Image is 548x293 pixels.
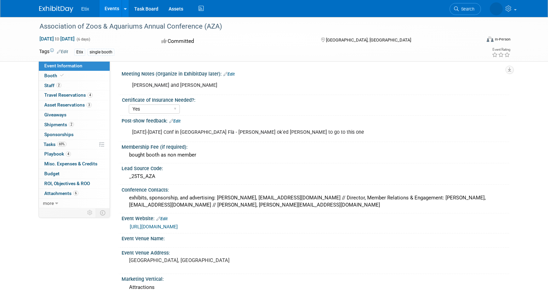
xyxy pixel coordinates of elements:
span: more [43,200,54,206]
div: _25TS_AZA [127,171,504,182]
a: Sponsorships [39,130,110,140]
span: Sponsorships [44,132,74,137]
span: 2 [69,122,74,127]
span: Search [459,6,474,12]
a: Booth [39,71,110,81]
span: Tasks [44,142,66,147]
span: ROI, Objectives & ROO [44,181,90,186]
img: ExhibitDay [39,6,73,13]
a: Edit [156,216,168,221]
div: [PERSON_NAME] and [PERSON_NAME] [127,79,434,92]
a: Edit [223,72,235,77]
div: Event Venue Name: [122,233,509,242]
span: [GEOGRAPHIC_DATA], [GEOGRAPHIC_DATA] [326,37,411,43]
span: 4 [88,93,93,98]
span: Asset Reservations [44,102,92,108]
span: Etix [81,6,89,12]
a: Event Information [39,61,110,71]
span: Misc. Expenses & Credits [44,161,97,166]
a: Travel Reservations4 [39,91,110,100]
img: Todd Pryor [490,2,503,15]
img: Format-Inperson.png [487,36,494,42]
span: Shipments [44,122,74,127]
div: exhibits, sponsorship, and advertising: [PERSON_NAME], [EMAIL_ADDRESS][DOMAIN_NAME] // Director, ... [127,193,504,211]
div: Etix [74,49,85,56]
a: Attachments6 [39,189,110,198]
div: Lead Source Code: [122,163,509,172]
div: Committed [159,35,310,47]
div: Event Format [441,35,511,46]
div: Event Venue Address: [122,248,509,256]
a: Edit [169,119,181,124]
a: Asset Reservations3 [39,100,110,110]
span: Event Information [44,63,82,68]
div: [DATE]-[DATE] Conf in [GEOGRAPHIC_DATA] Fla - [PERSON_NAME] ok'ed [PERSON_NAME] to go to this one [127,126,434,139]
div: Meeting Notes (Organize in ExhibitDay later): [122,69,509,78]
div: Conference Contacts: [122,185,509,193]
div: Membership Fee (if required): [122,142,509,150]
td: Personalize Event Tab Strip [84,208,96,217]
span: Giveaways [44,112,66,117]
a: Edit [57,49,68,54]
div: In-Person [495,37,511,42]
div: Association of Zoos & Aquariums Annual Conference (AZA) [37,20,471,33]
div: Event Website: [122,213,509,222]
span: Staff [44,83,61,88]
a: Misc. Expenses & Credits [39,159,110,169]
div: Event Rating [492,48,510,51]
pre: [GEOGRAPHIC_DATA], [GEOGRAPHIC_DATA] [129,257,276,263]
span: [DATE] [DATE] [39,36,75,42]
span: Attachments [44,191,78,196]
span: 69% [57,142,66,147]
div: Attractions [127,282,504,293]
span: 4 [66,151,71,157]
div: Marketing Vertical: [122,274,509,282]
a: Playbook4 [39,149,110,159]
span: to [54,36,60,42]
span: 2 [56,83,61,88]
a: Shipments2 [39,120,110,130]
span: 6 [73,191,78,196]
td: Tags [39,48,68,56]
a: [URL][DOMAIN_NAME] [130,224,178,229]
td: Toggle Event Tabs [96,208,110,217]
span: 3 [87,102,92,108]
a: Staff2 [39,81,110,91]
a: Giveaways [39,110,110,120]
a: Budget [39,169,110,179]
div: Post-show feedback: [122,116,509,125]
i: Booth reservation complete [60,74,64,77]
a: more [39,199,110,208]
span: Travel Reservations [44,92,93,98]
span: Booth [44,73,65,78]
a: ROI, Objectives & ROO [39,179,110,189]
div: bought booth as non member [127,150,504,160]
div: Certificate of Insurance Needed?: [122,95,506,103]
div: single booth [88,49,114,56]
span: Budget [44,171,60,176]
a: Search [450,3,481,15]
span: (6 days) [76,37,90,42]
span: Playbook [44,151,71,157]
a: Tasks69% [39,140,110,149]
